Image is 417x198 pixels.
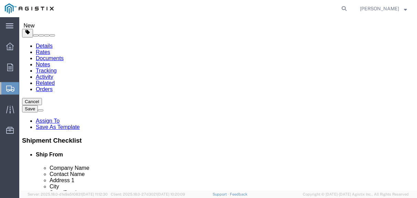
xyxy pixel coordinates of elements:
[360,4,407,13] button: [PERSON_NAME]
[230,192,247,196] a: Feedback
[5,3,54,14] img: logo
[303,191,409,197] span: Copyright © [DATE]-[DATE] Agistix Inc., All Rights Reserved
[360,5,399,12] span: Liltarrell Williams
[213,192,230,196] a: Support
[111,192,185,196] span: Client: 2025.18.0-27d3021
[82,192,108,196] span: [DATE] 11:12:30
[157,192,185,196] span: [DATE] 10:20:09
[19,17,417,191] iframe: FS Legacy Container
[28,192,108,196] span: Server: 2025.18.0-d1e9a510831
